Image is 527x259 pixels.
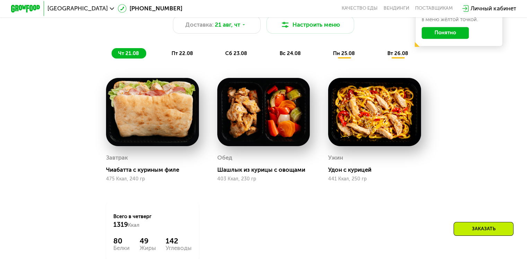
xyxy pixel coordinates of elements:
[328,176,421,182] div: 441 Ккал, 250 гр
[342,6,378,11] a: Качество еды
[172,50,193,56] span: пт 22.08
[106,166,204,173] div: Чиабатта с куриным филе
[185,20,213,29] span: Доставка:
[471,4,516,13] div: Личный кабинет
[387,50,408,56] span: вт 26.08
[454,222,513,236] div: Заказать
[113,213,191,229] div: Всего в четверг
[106,176,199,182] div: 475 Ккал, 240 гр
[217,152,232,163] div: Обед
[118,50,139,56] span: чт 21.08
[140,245,156,251] div: Жиры
[333,50,355,56] span: пн 25.08
[140,236,156,245] div: 49
[328,152,343,163] div: Ужин
[166,245,192,251] div: Углеводы
[128,222,139,228] span: Ккал
[266,16,354,34] button: Настроить меню
[215,20,240,29] span: 21 авг, чт
[113,236,130,245] div: 80
[166,236,192,245] div: 142
[217,166,316,173] div: Шашлык из курицы с овощами
[384,6,409,11] a: Вендинги
[113,245,130,251] div: Белки
[225,50,247,56] span: сб 23.08
[113,221,128,229] span: 1319
[280,50,301,56] span: вс 24.08
[217,176,310,182] div: 403 Ккал, 230 гр
[422,27,469,39] button: Понятно
[118,4,182,13] a: [PHONE_NUMBER]
[328,166,427,173] div: Удон с курицей
[47,6,108,11] span: [GEOGRAPHIC_DATA]
[415,6,453,11] div: поставщикам
[106,152,128,163] div: Завтрак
